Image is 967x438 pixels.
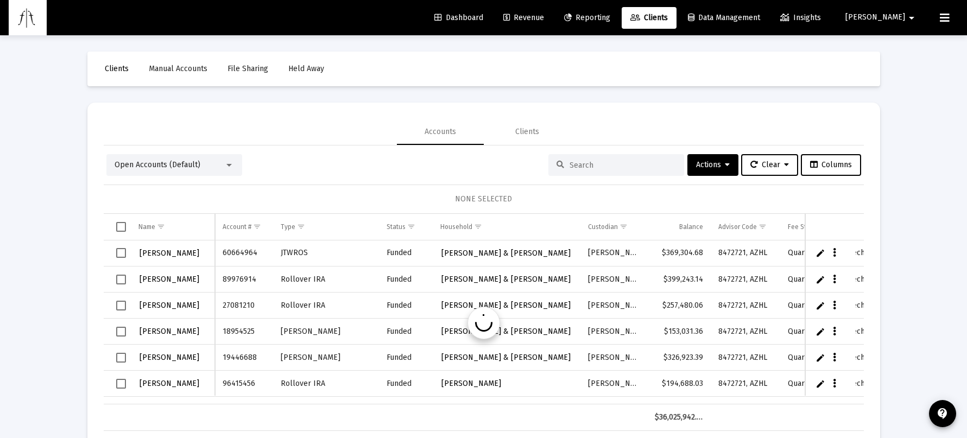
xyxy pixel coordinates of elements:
td: Column Fee Structure(s) [780,214,908,240]
a: File Sharing [219,58,277,80]
td: Quarterly Tiered, Technology Fee [780,319,908,345]
div: Funded [387,378,425,389]
span: Open Accounts (Default) [115,160,200,169]
td: [PERSON_NAME] [580,371,647,397]
a: [PERSON_NAME] [138,297,200,313]
span: [PERSON_NAME] [441,379,501,388]
a: [PERSON_NAME] [138,245,200,261]
a: [PERSON_NAME] & [PERSON_NAME] [440,350,572,365]
div: $36,025,942.68 [655,412,703,423]
a: Reporting [555,7,619,29]
div: Funded [387,247,425,258]
td: [PERSON_NAME] [580,266,647,293]
span: [PERSON_NAME] [140,379,199,388]
a: Clients [96,58,137,80]
div: Accounts [425,126,456,137]
td: [PERSON_NAME] [273,345,379,371]
td: 19446688 [215,345,273,371]
td: Column Advisor Code [711,214,780,240]
a: [PERSON_NAME] & [PERSON_NAME] [440,271,572,287]
td: $194,688.03 [647,371,711,397]
td: Rollover IRA [273,371,379,397]
a: [PERSON_NAME] [138,271,200,287]
td: $399,243.14 [647,266,711,293]
td: $369,304.68 [647,240,711,266]
div: Account # [223,223,251,231]
td: [PERSON_NAME] [580,397,647,423]
td: Column Account # [215,214,273,240]
span: Show filter options for column 'Type' [297,223,305,231]
td: Column Type [273,214,379,240]
span: Show filter options for column 'Status' [407,223,415,231]
span: Revenue [503,13,544,22]
a: Edit [816,275,825,284]
a: [PERSON_NAME] & [PERSON_NAME] [440,323,572,339]
td: [PERSON_NAME] [580,293,647,319]
td: [PERSON_NAME] [580,240,647,266]
td: 60664964 [215,240,273,266]
button: Clear [741,154,798,176]
td: [PERSON_NAME] [273,397,379,423]
span: Show filter options for column 'Account #' [253,223,261,231]
img: Dashboard [17,7,39,29]
div: Name [138,223,155,231]
td: [PERSON_NAME] [580,319,647,345]
button: [PERSON_NAME] [832,7,931,28]
span: [PERSON_NAME] & [PERSON_NAME] [441,249,571,258]
td: [PERSON_NAME] [580,345,647,371]
span: Insights [780,13,821,22]
span: Show filter options for column 'Household' [474,223,482,231]
td: 27081210 [215,293,273,319]
mat-icon: contact_support [936,407,949,420]
span: Show filter options for column 'Name' [157,223,165,231]
td: 8472721, AZHL [711,397,780,423]
td: 8472721, AZHL [711,345,780,371]
td: Quarterly Tiered, Technology Fee [780,397,908,423]
button: Columns [801,154,861,176]
td: Rollover IRA [273,293,379,319]
td: 8472721, AZHL [711,319,780,345]
span: Clear [750,160,789,169]
td: Quarterly Tiered, Technology Fee [780,240,908,266]
span: [PERSON_NAME] & [PERSON_NAME] [441,301,571,310]
a: [PERSON_NAME] [138,350,200,365]
a: Edit [816,379,825,389]
div: Funded [387,300,425,311]
td: 8472721, AZHL [711,266,780,293]
span: File Sharing [227,64,268,73]
td: Quarterly Tiered, Technology Fee [780,345,908,371]
td: $326,923.39 [647,345,711,371]
span: [PERSON_NAME] [845,13,905,22]
a: Revenue [495,7,553,29]
div: Household [440,223,472,231]
a: Held Away [280,58,333,80]
td: Quarterly Tiered, Technology Fee [780,371,908,397]
div: Funded [387,352,425,363]
div: Select row [116,275,126,284]
td: Quarterly Tiered, Technology Fee [780,266,908,293]
span: [PERSON_NAME] [140,249,199,258]
div: Clients [515,126,539,137]
div: Select row [116,327,126,337]
td: 89976914 [215,266,273,293]
div: Custodian [588,223,618,231]
td: Column Custodian [580,214,647,240]
span: Held Away [288,64,324,73]
input: Search [570,161,676,170]
a: [PERSON_NAME] & [PERSON_NAME] [440,245,572,261]
td: [PERSON_NAME] [273,319,379,345]
a: Edit [816,353,825,363]
td: $82,614.96 [647,397,711,423]
span: Manual Accounts [149,64,207,73]
a: Manual Accounts [140,58,216,80]
div: Type [281,223,295,231]
div: NONE SELECTED [112,194,855,205]
div: Status [387,223,406,231]
div: Funded [387,274,425,285]
a: [PERSON_NAME] & [PERSON_NAME] [440,297,572,313]
span: Clients [105,64,129,73]
span: [PERSON_NAME] & [PERSON_NAME] [441,327,571,336]
span: Columns [810,160,852,169]
div: Select row [116,301,126,310]
mat-icon: arrow_drop_down [905,7,918,29]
